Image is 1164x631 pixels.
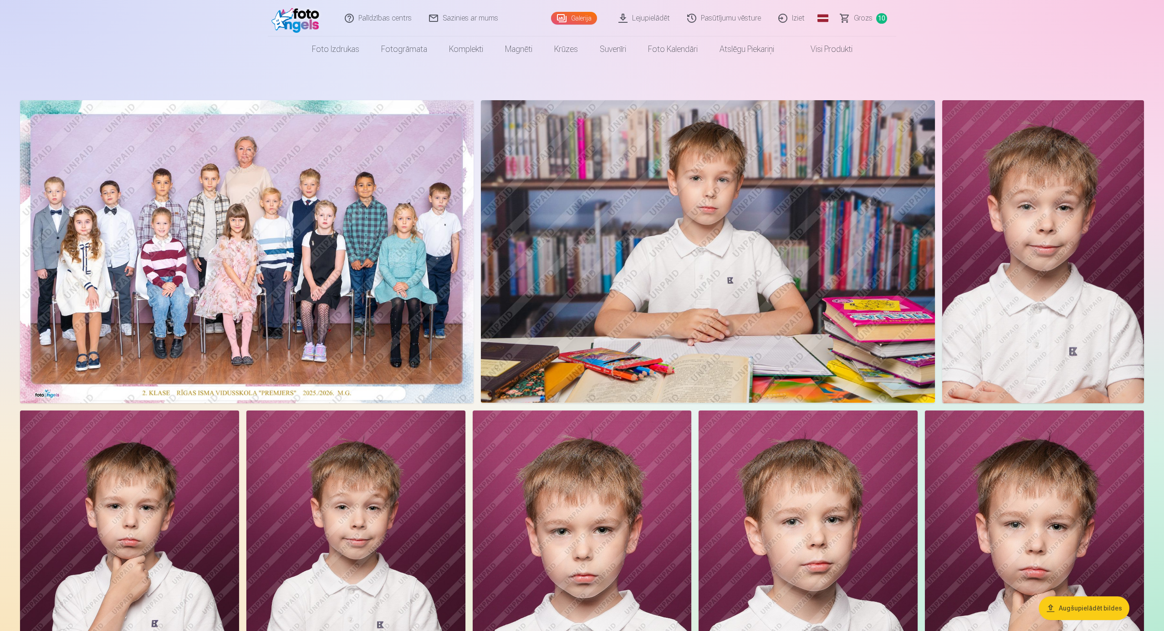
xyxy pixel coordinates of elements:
span: 10 [876,13,887,24]
a: Komplekti [438,36,494,62]
a: Krūzes [543,36,589,62]
span: Grozs [854,13,873,24]
a: Atslēgu piekariņi [709,36,785,62]
a: Foto kalendāri [637,36,709,62]
a: Suvenīri [589,36,637,62]
a: Visi produkti [785,36,863,62]
a: Foto izdrukas [301,36,370,62]
img: /fa1 [271,4,324,33]
a: Fotogrāmata [370,36,438,62]
a: Magnēti [494,36,543,62]
button: Augšupielādēt bildes [1039,596,1129,620]
a: Galerija [551,12,597,25]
